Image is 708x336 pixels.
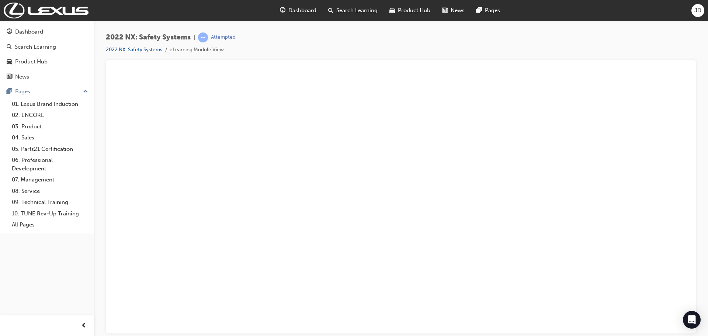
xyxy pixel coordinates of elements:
a: Search Learning [3,40,91,54]
a: 07. Management [9,174,91,186]
a: 09. Technical Training [9,197,91,208]
span: JD [694,6,701,15]
span: Pages [485,6,500,15]
a: News [3,70,91,84]
a: car-iconProduct Hub [383,3,436,18]
span: Search Learning [336,6,378,15]
span: pages-icon [476,6,482,15]
a: 08. Service [9,186,91,197]
span: Dashboard [288,6,316,15]
a: Product Hub [3,55,91,69]
div: Product Hub [15,58,48,66]
a: guage-iconDashboard [274,3,322,18]
a: news-iconNews [436,3,471,18]
li: eLearning Module View [170,46,224,54]
div: Dashboard [15,28,43,36]
button: DashboardSearch LearningProduct HubNews [3,24,91,85]
a: 02. ENCORE [9,110,91,121]
span: | [194,33,195,42]
img: Trak [4,3,88,18]
a: 06. Professional Development [9,155,91,174]
span: learningRecordVerb_ATTEMPT-icon [198,32,208,42]
button: JD [691,4,704,17]
button: Pages [3,85,91,98]
a: Dashboard [3,25,91,39]
a: 05. Parts21 Certification [9,143,91,155]
div: Pages [15,87,30,96]
span: search-icon [328,6,333,15]
a: 03. Product [9,121,91,132]
span: news-icon [442,6,448,15]
span: Product Hub [398,6,430,15]
span: search-icon [7,44,12,51]
span: News [451,6,465,15]
span: up-icon [83,87,88,97]
div: News [15,73,29,81]
span: car-icon [7,59,12,65]
span: car-icon [389,6,395,15]
div: Search Learning [15,43,56,51]
a: 01. Lexus Brand Induction [9,98,91,110]
span: 2022 NX: Safety Systems [106,33,191,42]
div: Attempted [211,34,236,41]
a: All Pages [9,219,91,231]
a: 2022 NX: Safety Systems [106,46,162,53]
span: guage-icon [7,29,12,35]
span: pages-icon [7,89,12,95]
a: pages-iconPages [471,3,506,18]
div: Open Intercom Messenger [683,311,701,329]
span: prev-icon [81,321,87,330]
a: 10. TUNE Rev-Up Training [9,208,91,219]
span: news-icon [7,74,12,80]
span: guage-icon [280,6,285,15]
a: search-iconSearch Learning [322,3,383,18]
a: 04. Sales [9,132,91,143]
